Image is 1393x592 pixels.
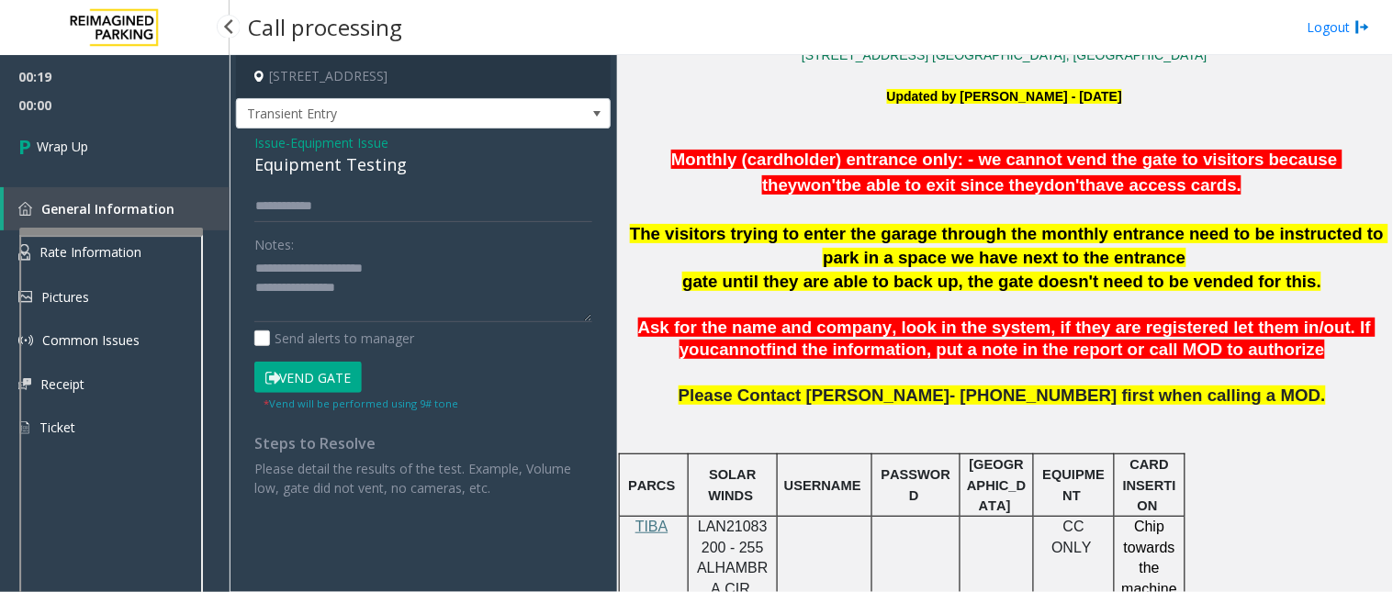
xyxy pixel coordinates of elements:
label: Send alerts to manager [254,329,414,348]
div: Please detail the results of the test. Example, Volume low, gate did not vent, no cameras, etc. [254,459,592,497]
span: TIBA [635,519,668,534]
span: - [286,134,388,151]
label: Notes: [254,229,294,254]
img: logout [1355,17,1370,37]
h4: Steps to Resolve [254,435,592,452]
span: don't [1045,175,1086,195]
button: Vend Gate [254,362,362,393]
span: Wrap Up [37,137,88,156]
small: Vend will be performed using 9# tone [264,397,458,410]
img: 'icon' [18,333,33,348]
img: 'icon' [18,291,32,303]
a: [STREET_ADDRESS] [GEOGRAPHIC_DATA], [GEOGRAPHIC_DATA] [802,48,1208,62]
span: Transient Entry [237,99,535,128]
span: gate until they are able to back up, the gate doesn't need to be vended for this. [682,272,1321,291]
span: PASSWORD [882,467,951,502]
img: 'icon' [18,419,30,436]
span: [GEOGRAPHIC_DATA] [967,457,1026,513]
span: PARCS [628,478,675,493]
span: have access cards. [1085,175,1241,195]
img: 'icon' [18,202,32,216]
a: Logout [1308,17,1370,37]
h4: [STREET_ADDRESS] [236,55,611,98]
span: find the information, put a note in the report or call MOD to authorize [766,340,1324,359]
span: CC ONLY [1051,519,1092,554]
div: Equipment Testing [254,152,592,177]
font: Updated by [PERSON_NAME] - [DATE] [887,89,1122,104]
span: CARD INSERTION [1123,457,1176,513]
a: TIBA [635,519,668,534]
img: 'icon' [18,378,31,390]
a: General Information [4,187,230,230]
span: won't [798,175,842,195]
span: Please Contact [PERSON_NAME]- [PHONE_NUMBER] first when calling a MOD. [679,385,1326,405]
span: Ask for the name and company, look in the system, if they are registered let them in/out. If you [638,318,1376,360]
span: The visitors trying to enter the garage through the monthly entrance need to be instructed to par... [630,224,1388,267]
span: General Information [41,200,174,218]
span: Monthly (cardholder) entrance only: - we cannot vend the gate to visitors because they [671,150,1342,195]
span: be able to exit since they [842,175,1045,195]
span: EQUIPMENT [1043,467,1106,502]
span: Issue [254,133,286,152]
span: Equipment Issue [290,133,388,152]
h3: Call processing [239,5,411,50]
span: USERNAME [784,478,861,493]
img: 'icon' [18,244,30,261]
span: SOLAR WINDS [709,467,760,502]
span: cannot [710,340,766,359]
